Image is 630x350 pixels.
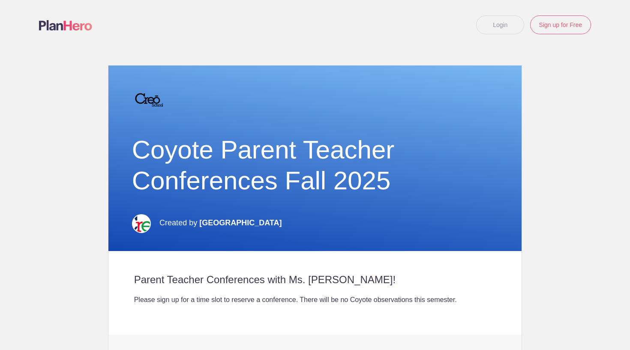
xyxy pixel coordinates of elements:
[159,213,282,232] p: Created by
[132,214,151,233] img: Creo
[132,83,166,117] img: 2
[476,15,524,34] a: Login
[134,273,496,286] h2: Parent Teacher Conferences with Ms. [PERSON_NAME]!
[530,15,591,34] a: Sign up for Free
[134,295,496,305] div: Please sign up for a time slot to reserve a conference. There will be no Coyote observations this...
[39,20,92,30] img: Logo main planhero
[132,135,498,196] h1: Coyote Parent Teacher Conferences Fall 2025
[199,218,282,227] span: [GEOGRAPHIC_DATA]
